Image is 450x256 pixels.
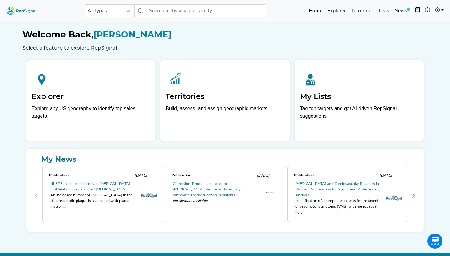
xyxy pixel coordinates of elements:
span: Publication [294,174,314,177]
div: 1 [164,165,286,227]
a: Home [306,5,325,17]
button: Next Page [409,191,419,201]
p: Build, assess, and assign geographic markets [166,105,284,123]
h2: Explorer [32,92,150,101]
img: pubmed_logo.fab3c44c.png [141,193,157,198]
a: Explorer [325,5,348,17]
button: Intel Book [412,5,422,17]
a: Territories [348,5,376,17]
span: [DATE] [257,174,269,178]
span: Welcome Back, [22,29,93,40]
span: [DATE] [379,174,392,178]
a: News [392,5,412,17]
img: pubmed_logo.fab3c44c.png [386,195,402,201]
a: Correction: Prognostic impact of [MEDICAL_DATA] mellitus and coronary microvascular dysfunction i... [173,182,241,197]
span: Publication [172,174,191,177]
a: ExplorerExplore any US geography to identify top sales targets [26,60,155,141]
a: TerritoriesBuild, assess, and assign geographic markets [160,60,289,141]
span: [DATE] [134,174,147,178]
div: 0 [41,165,164,227]
div: Explore any US geography to identify top sales targets [32,105,150,120]
p: Tag top targets and get AI-driven RepSignal suggestions [300,105,418,123]
input: Search a physician or facility [147,4,266,17]
h6: Select a feature to explore RepSignal [22,45,427,51]
a: Lists [376,5,392,17]
h2: Territories [166,92,284,101]
a: NLRP3 mediates lipid-driven [MEDICAL_DATA] proliferation in established [MEDICAL_DATA]. [50,182,130,191]
span: All types [85,5,122,17]
div: Identification of appropriate patients for treatment of vasomotor symptoms (VMS) with menopausal ... [295,198,381,215]
a: [MEDICAL_DATA] and Cardiovascular Diseases in Women With Vasomotor Symptoms: A Secondary Analysis... [295,182,379,197]
span: No abstract available [173,198,258,204]
a: My ListsTag top targets and get AI-driven RepSignal suggestions [295,60,424,141]
img: th [266,191,274,194]
span: Publication [49,174,69,177]
h1: [PERSON_NAME] [22,29,427,40]
a: My News [31,154,419,165]
div: An increased number of [MEDICAL_DATA] in the atherosclerotic plaque is associated with plaque ins... [50,193,136,210]
div: 2 [286,165,409,227]
h2: My Lists [300,92,418,101]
